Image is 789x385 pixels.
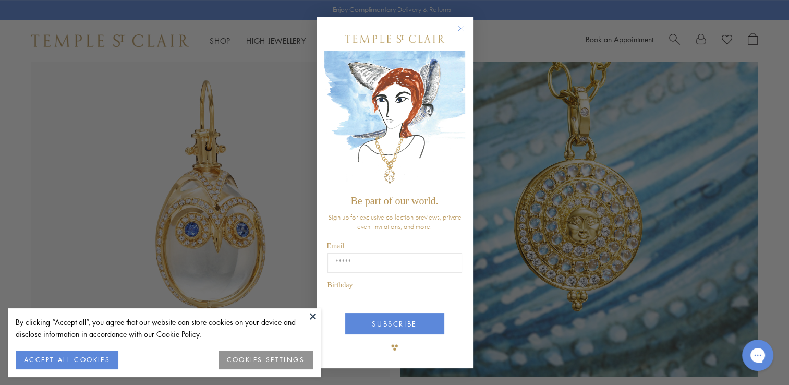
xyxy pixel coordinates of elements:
button: COOKIES SETTINGS [219,351,313,369]
button: Close dialog [459,27,472,40]
img: TSC [384,337,405,358]
button: ACCEPT ALL COOKIES [16,351,118,369]
span: Be part of our world. [350,195,438,207]
div: By clicking “Accept all”, you agree that our website can store cookies on your device and disclos... [16,316,313,340]
button: SUBSCRIBE [345,313,444,334]
span: Sign up for exclusive collection previews, private event invitations, and more. [328,212,462,231]
img: Temple St. Clair [345,35,444,43]
span: Email [327,242,344,250]
iframe: Gorgias live chat messenger [737,336,779,375]
span: Birthday [327,281,353,289]
input: Email [327,253,462,273]
img: c4a9eb12-d91a-4d4a-8ee0-386386f4f338.jpeg [324,51,465,190]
